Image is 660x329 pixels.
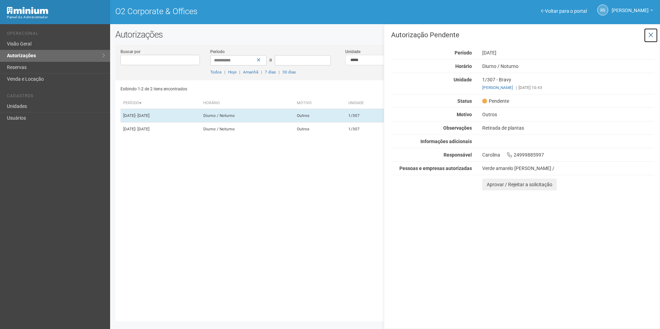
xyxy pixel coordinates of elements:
div: Verde amarelo [PERSON_NAME] / [482,165,654,171]
strong: Unidade [454,77,472,82]
div: [DATE] 10:43 [482,84,654,91]
a: 30 dias [282,70,296,74]
span: | [261,70,262,74]
strong: Informações adicionais [420,139,472,144]
a: [PERSON_NAME] [612,9,653,14]
span: Pendente [482,98,509,104]
div: [DATE] [477,50,660,56]
li: Cadastros [7,93,105,101]
td: Outros [294,122,346,136]
label: Unidade [345,49,360,55]
div: 1/307 - Bravy [477,77,660,91]
td: 1/307 [346,109,399,122]
span: | [239,70,240,74]
span: | [516,85,517,90]
td: 1/307 [346,122,399,136]
span: a [269,57,272,62]
td: Diurno / Noturno [201,122,294,136]
th: Motivo [294,98,346,109]
a: Hoje [228,70,236,74]
div: Exibindo 1-2 de 2 itens encontrados [120,84,383,94]
th: Período [120,98,201,109]
img: Minium [7,7,48,14]
h1: O2 Corporate & Offices [115,7,380,16]
button: Aprovar / Rejeitar a solicitação [482,179,557,190]
label: Buscar por [120,49,140,55]
span: | [279,70,280,74]
a: [PERSON_NAME] [482,85,513,90]
td: Diurno / Noturno [201,109,294,122]
td: [DATE] [120,109,201,122]
a: Amanhã [243,70,258,74]
a: 7 dias [265,70,276,74]
strong: Motivo [457,112,472,117]
strong: Horário [455,63,472,69]
strong: Status [457,98,472,104]
td: [DATE] [120,122,201,136]
span: - [DATE] [135,127,149,131]
th: Unidade [346,98,399,109]
div: Carolina 24999885997 [477,152,660,158]
strong: Pessoas e empresas autorizadas [399,166,472,171]
span: Rayssa Soares Ribeiro [612,1,649,13]
th: Horário [201,98,294,109]
span: - [DATE] [135,113,149,118]
a: Todos [210,70,222,74]
a: Voltar para o portal [541,8,587,14]
div: Outros [477,111,660,118]
strong: Período [455,50,472,56]
td: Outros [294,109,346,122]
h3: Autorização Pendente [391,31,654,38]
div: Diurno / Noturno [477,63,660,69]
span: | [224,70,225,74]
div: Painel do Administrador [7,14,105,20]
div: Retirada de plantas [477,125,660,131]
strong: Observações [443,125,472,131]
label: Período [210,49,225,55]
strong: Responsável [444,152,472,158]
a: RS [597,4,608,16]
h2: Autorizações [115,29,655,40]
li: Operacional [7,31,105,38]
